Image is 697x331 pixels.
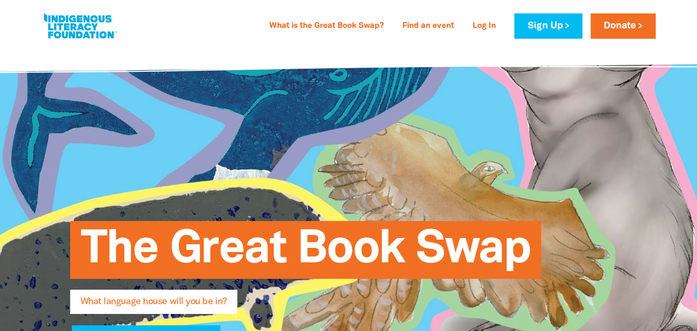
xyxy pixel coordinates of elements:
[396,18,460,35] a: Find an event
[80,229,531,279] span: The Great Book Swap
[466,18,502,35] a: Log In
[263,18,390,35] a: What is the Great Book Swap?
[591,13,656,39] a: Donate
[80,297,227,314] span: What language house will you be in?
[514,13,582,39] a: Sign Up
